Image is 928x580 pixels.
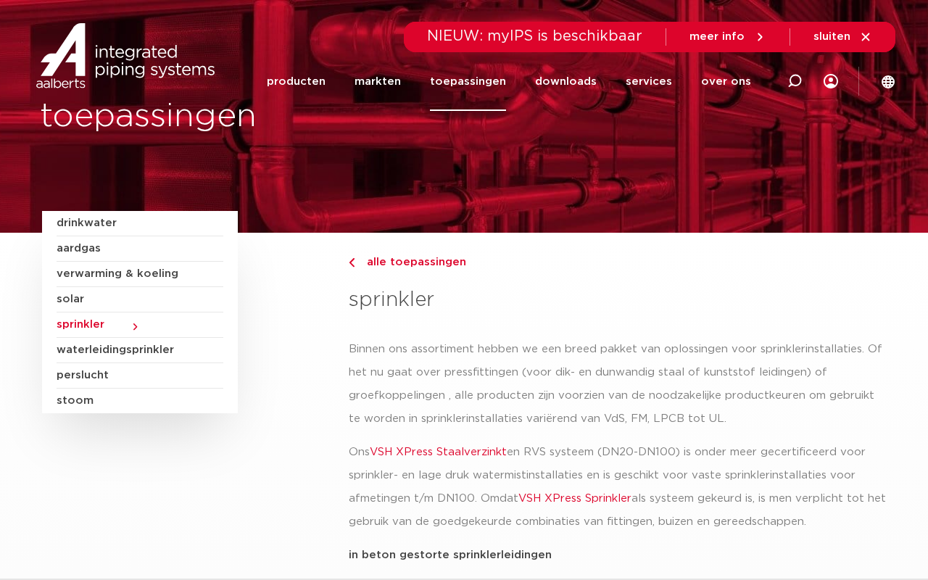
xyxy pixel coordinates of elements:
[689,31,745,42] span: meer info
[267,52,751,111] nav: Menu
[267,52,326,111] a: producten
[370,447,507,457] a: VSH XPress Staalverzinkt
[57,236,223,262] a: aardgas
[535,52,597,111] a: downloads
[57,211,223,236] a: drinkwater
[349,550,552,560] strong: in beton gestorte sprinklerleidingen
[57,312,223,338] a: sprinkler
[626,52,672,111] a: services
[824,52,838,111] div: my IPS
[349,258,355,268] img: chevron-right.svg
[57,338,223,363] a: waterleidingsprinkler
[355,52,401,111] a: markten
[349,338,886,431] p: Binnen ons assortiment hebben we een breed pakket van oplossingen voor sprinklerinstallaties. Of ...
[40,94,457,140] h1: toepassingen
[813,31,850,42] span: sluiten
[349,441,886,534] p: Ons en RVS systeem (DN20-DN100) is onder meer gecertificeerd voor sprinkler- en lage druk watermi...
[57,287,223,312] a: solar
[427,29,642,43] span: NIEUW: myIPS is beschikbaar
[57,389,223,413] a: stoom
[358,257,466,268] span: alle toepassingen
[57,262,223,287] a: verwarming & koeling
[430,52,506,111] a: toepassingen
[349,254,886,271] a: alle toepassingen
[349,286,886,315] h3: sprinkler
[57,363,223,389] a: perslucht
[813,30,872,43] a: sluiten
[689,30,766,43] a: meer info
[518,493,631,504] a: VSH XPress Sprinkler
[701,52,751,111] a: over ons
